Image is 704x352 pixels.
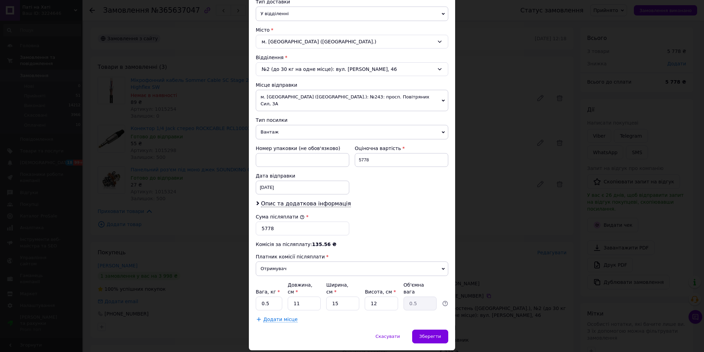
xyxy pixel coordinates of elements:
[256,145,349,152] div: Номер упаковки (не обов'язково)
[256,117,287,123] span: Тип посилки
[312,242,337,247] span: 135.56 ₴
[256,62,448,76] div: №2 (до 30 кг на одне місце): вул. [PERSON_NAME], 46
[355,145,448,152] div: Оціночна вартість
[326,282,348,295] label: Ширина, см
[256,214,305,220] label: Сума післяплати
[256,82,297,88] span: Місце відправки
[256,172,349,179] div: Дата відправки
[256,35,448,49] div: м. [GEOGRAPHIC_DATA] ([GEOGRAPHIC_DATA].)
[256,26,448,33] div: Місто
[256,289,280,295] label: Вага, кг
[365,289,396,295] label: Висота, см
[375,334,400,339] span: Скасувати
[256,125,448,139] span: Вантаж
[256,262,448,276] span: Отримувач
[288,282,312,295] label: Довжина, см
[263,317,298,322] span: Додати місце
[256,54,448,61] div: Відділення
[404,281,437,295] div: Об'ємна вага
[256,254,325,259] span: Платник комісії післяплати
[256,7,448,21] span: У відділенні
[256,90,448,111] span: м. [GEOGRAPHIC_DATA] ([GEOGRAPHIC_DATA].): №243: просп. Повітряних Сил, 3А
[256,241,448,248] div: Комісія за післяплату:
[261,200,351,207] span: Опис та додаткова інформація
[419,334,441,339] span: Зберегти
